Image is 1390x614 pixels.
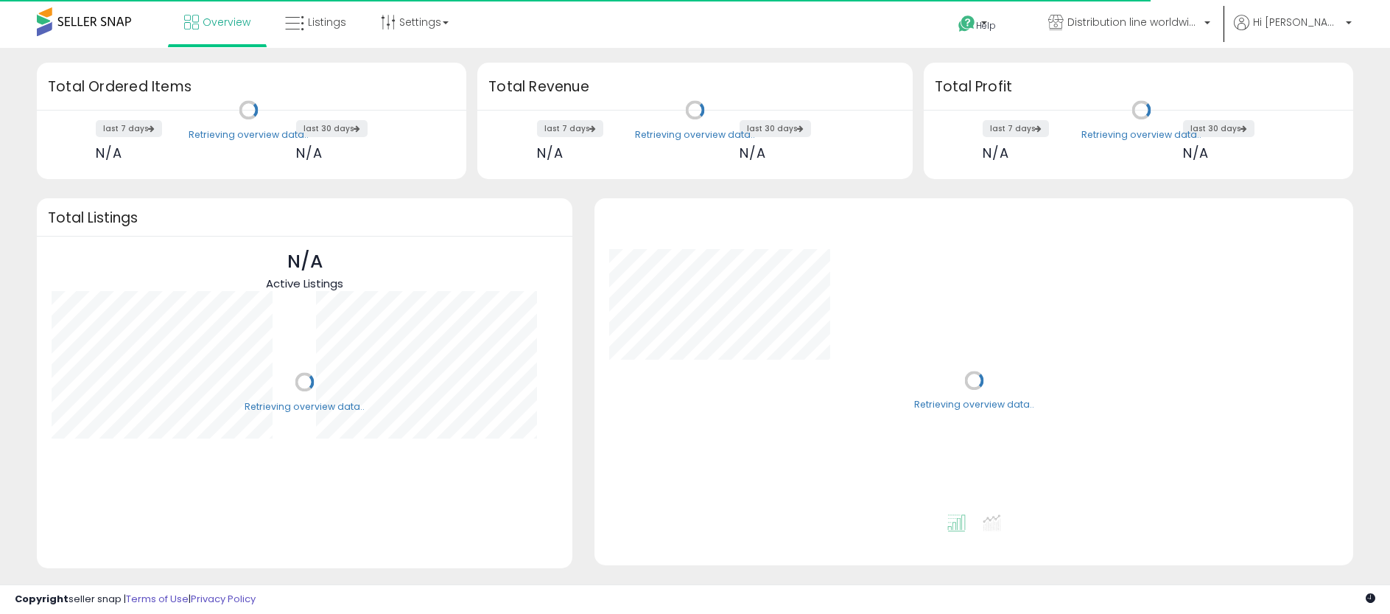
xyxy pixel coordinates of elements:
[1067,15,1200,29] span: Distribution line worldwide ([GEOGRAPHIC_DATA])
[15,593,256,607] div: seller snap | |
[1253,15,1341,29] span: Hi [PERSON_NAME]
[958,15,976,33] i: Get Help
[308,15,346,29] span: Listings
[203,15,250,29] span: Overview
[191,592,256,606] a: Privacy Policy
[976,19,996,32] span: Help
[189,128,309,142] div: Retrieving overview data..
[245,400,365,414] div: Retrieving overview data..
[914,399,1034,412] div: Retrieving overview data..
[15,592,69,606] strong: Copyright
[1234,15,1352,48] a: Hi [PERSON_NAME]
[126,592,189,606] a: Terms of Use
[1081,128,1201,142] div: Retrieving overview data..
[635,128,755,142] div: Retrieving overview data..
[947,4,1025,48] a: Help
